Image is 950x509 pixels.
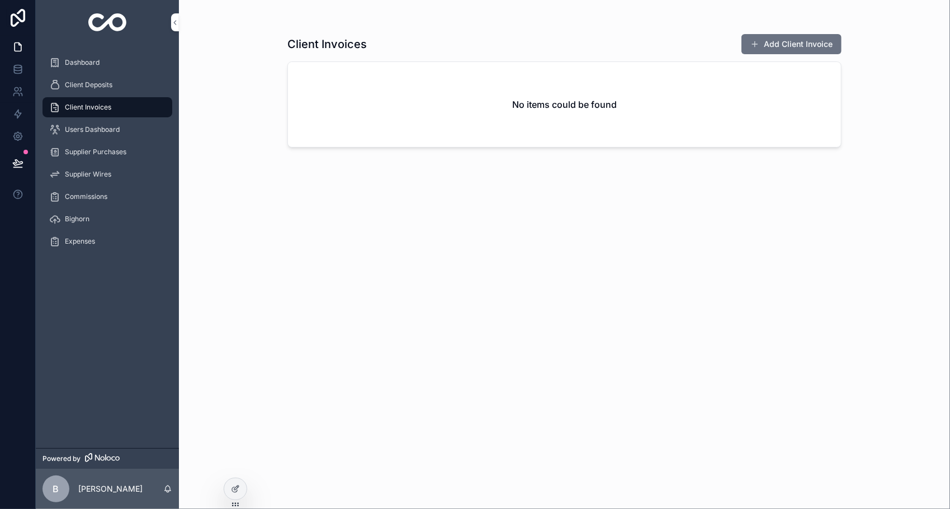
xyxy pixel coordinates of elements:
span: Supplier Wires [65,170,111,179]
a: Users Dashboard [42,120,172,140]
a: Supplier Purchases [42,142,172,162]
a: Client Deposits [42,75,172,95]
span: B [53,482,59,496]
button: Add Client Invoice [741,34,842,54]
span: Powered by [42,454,81,463]
span: Client Invoices [65,103,111,112]
h1: Client Invoices [287,36,367,52]
span: Supplier Purchases [65,148,126,156]
span: Dashboard [65,58,100,67]
a: Expenses [42,231,172,251]
a: Bighorn [42,209,172,229]
span: Client Deposits [65,80,112,89]
span: Bighorn [65,215,89,223]
span: Users Dashboard [65,125,120,134]
div: scrollable content [36,45,179,266]
a: Dashboard [42,53,172,73]
a: Client Invoices [42,97,172,117]
a: Supplier Wires [42,164,172,184]
img: App logo [88,13,127,31]
p: [PERSON_NAME] [78,483,143,494]
h2: No items could be found [512,98,617,111]
span: Expenses [65,237,95,246]
span: Commissions [65,192,107,201]
a: Commissions [42,187,172,207]
a: Powered by [36,448,179,469]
